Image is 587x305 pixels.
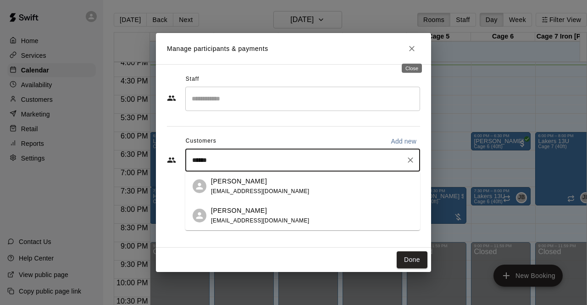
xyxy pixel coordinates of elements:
svg: Staff [167,94,176,103]
p: [PERSON_NAME] [211,206,267,216]
div: Luke Askins [193,209,206,222]
svg: Customers [167,155,176,165]
span: [EMAIL_ADDRESS][DOMAIN_NAME] [211,217,310,224]
div: Search staff [185,87,420,111]
p: Add new [391,137,416,146]
p: [PERSON_NAME] [211,177,267,186]
button: Done [397,251,427,268]
div: Catie Askins [193,179,206,193]
div: Close [402,64,422,73]
button: Close [404,40,420,57]
span: [EMAIL_ADDRESS][DOMAIN_NAME] [211,188,310,194]
button: Clear [404,154,417,166]
p: Manage participants & payments [167,44,268,54]
span: Staff [186,72,199,87]
button: Add new [387,134,420,149]
div: Start typing to search customers... [185,149,420,172]
span: Customers [186,134,216,149]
